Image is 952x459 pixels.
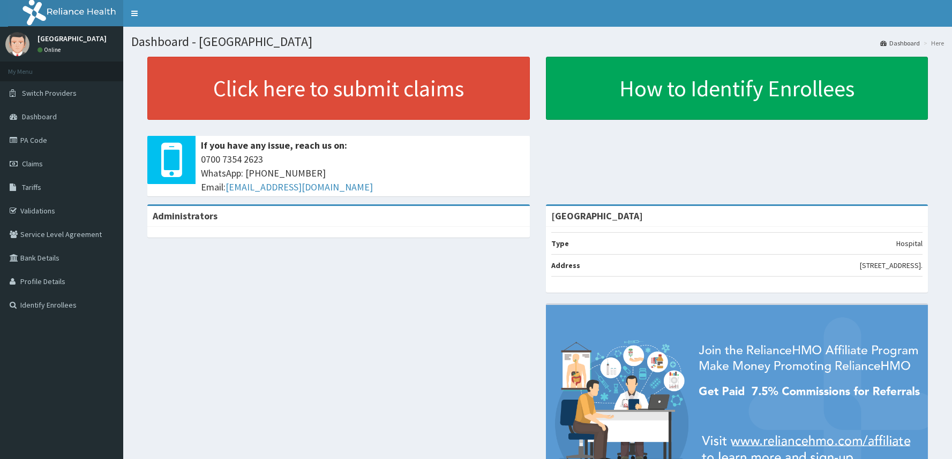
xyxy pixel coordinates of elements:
span: Switch Providers [22,88,77,98]
strong: [GEOGRAPHIC_DATA] [551,210,643,222]
span: 0700 7354 2623 WhatsApp: [PHONE_NUMBER] Email: [201,152,524,194]
h1: Dashboard - [GEOGRAPHIC_DATA] [131,35,944,49]
img: User Image [5,32,29,56]
p: Hospital [896,238,923,249]
b: Administrators [153,210,218,222]
p: [STREET_ADDRESS]. [860,260,923,271]
a: [EMAIL_ADDRESS][DOMAIN_NAME] [226,181,373,193]
b: If you have any issue, reach us on: [201,139,347,151]
p: [GEOGRAPHIC_DATA] [38,35,107,42]
span: Dashboard [22,112,57,121]
b: Type [551,239,569,248]
span: Claims [22,159,43,169]
b: Address [551,261,580,270]
a: Online [38,46,63,53]
span: Tariffs [22,182,41,192]
a: How to Identify Enrollees [546,57,928,120]
a: Dashboard [880,39,920,48]
li: Here [921,39,944,48]
a: Click here to submit claims [147,57,530,120]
